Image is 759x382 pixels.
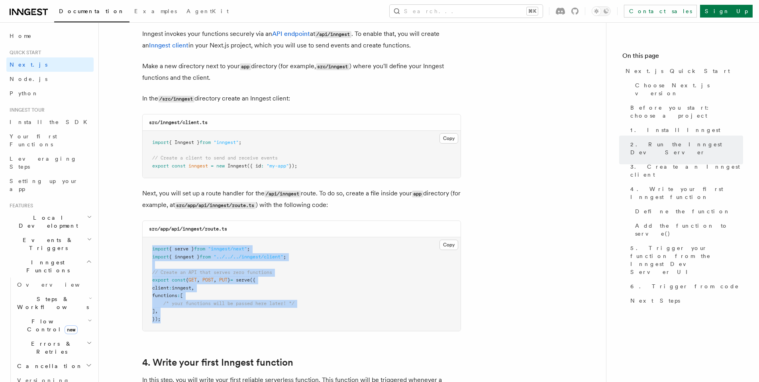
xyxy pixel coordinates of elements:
[630,140,743,156] span: 2. Run the Inngest Dev Server
[169,246,194,252] span: { serve }
[622,64,743,78] a: Next.js Quick Start
[214,140,239,145] span: "inngest"
[142,28,461,51] p: Inngest invokes your functions securely via an at . To enable that, you will create an in your Ne...
[214,277,216,283] span: ,
[214,254,283,260] span: "../../../inngest/client"
[152,155,278,161] span: // Create a client to send and receive events
[630,297,680,305] span: Next Steps
[6,174,94,196] a: Setting up your app
[216,163,225,169] span: new
[228,277,230,283] span: }
[6,233,94,255] button: Events & Triggers
[180,293,183,298] span: [
[228,163,247,169] span: Inngest
[267,163,289,169] span: "my-app"
[527,7,538,15] kbd: ⌘K
[316,63,349,70] code: src/inngest
[592,6,611,16] button: Toggle dark mode
[630,185,743,201] span: 4. Write your first Inngest function
[169,285,172,291] span: :
[155,308,158,314] span: ,
[149,226,227,232] code: src/app/api/inngest/route.ts
[172,285,191,291] span: inngest
[624,5,697,18] a: Contact sales
[10,119,92,125] span: Install the SDK
[6,203,33,209] span: Features
[152,163,169,169] span: export
[289,163,297,169] span: });
[65,325,78,334] span: new
[200,140,211,145] span: from
[632,78,743,100] a: Choose Next.js version
[239,140,241,145] span: ;
[630,126,720,134] span: 1. Install Inngest
[202,277,214,283] span: POST
[635,222,743,238] span: Add the function to serve()
[283,254,286,260] span: ;
[6,211,94,233] button: Local Development
[10,90,39,96] span: Python
[627,182,743,204] a: 4. Write your first Inngest function
[10,76,47,82] span: Node.js
[627,100,743,123] a: Before you start: choose a project
[6,49,41,56] span: Quick start
[6,129,94,152] a: Your first Functions
[142,188,461,211] p: Next, you will set up a route handler for the route. To do so, create a file inside your director...
[14,295,89,311] span: Steps & Workflows
[188,277,197,283] span: GET
[152,316,161,322] span: });
[14,337,94,359] button: Errors & Retries
[152,140,169,145] span: import
[172,277,186,283] span: const
[14,359,94,373] button: Cancellation
[14,292,94,314] button: Steps & Workflows
[200,254,211,260] span: from
[134,8,177,14] span: Examples
[142,357,293,368] a: 4. Write your first Inngest function
[10,133,57,148] span: Your first Functions
[630,104,743,120] span: Before you start: choose a project
[635,81,743,97] span: Choose Next.js version
[59,8,125,14] span: Documentation
[194,246,205,252] span: from
[626,67,730,75] span: Next.js Quick Start
[700,5,753,18] a: Sign Up
[152,285,169,291] span: client
[188,163,208,169] span: inngest
[211,163,214,169] span: =
[632,204,743,219] a: Define the function
[197,277,200,283] span: ,
[142,61,461,83] p: Make a new directory next to your directory (for example, ) where you'll define your Inngest func...
[191,285,194,291] span: ,
[265,191,301,197] code: /api/inngest
[152,246,169,252] span: import
[219,277,228,283] span: PUT
[10,61,47,68] span: Next.js
[182,2,233,22] a: AgentKit
[412,191,423,197] code: app
[635,207,730,215] span: Define the function
[152,308,155,314] span: ]
[439,133,458,144] button: Copy
[240,63,251,70] code: app
[149,120,208,125] code: src/inngest/client.ts
[6,107,45,113] span: Inngest tour
[247,246,250,252] span: ;
[152,293,177,298] span: functions
[172,163,186,169] span: const
[175,202,256,209] code: src/app/api/inngest/route.ts
[14,314,94,337] button: Flow Controlnew
[247,163,261,169] span: ({ id
[152,277,169,283] span: export
[14,317,88,333] span: Flow Control
[142,93,461,104] p: In the directory create an Inngest client:
[630,282,739,290] span: 6. Trigger from code
[149,41,188,49] a: Inngest client
[627,159,743,182] a: 3. Create an Inngest client
[627,293,743,308] a: Next Steps
[390,5,543,18] button: Search...⌘K
[14,362,83,370] span: Cancellation
[272,30,310,37] a: API endpoint
[6,72,94,86] a: Node.js
[6,255,94,278] button: Inngest Functions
